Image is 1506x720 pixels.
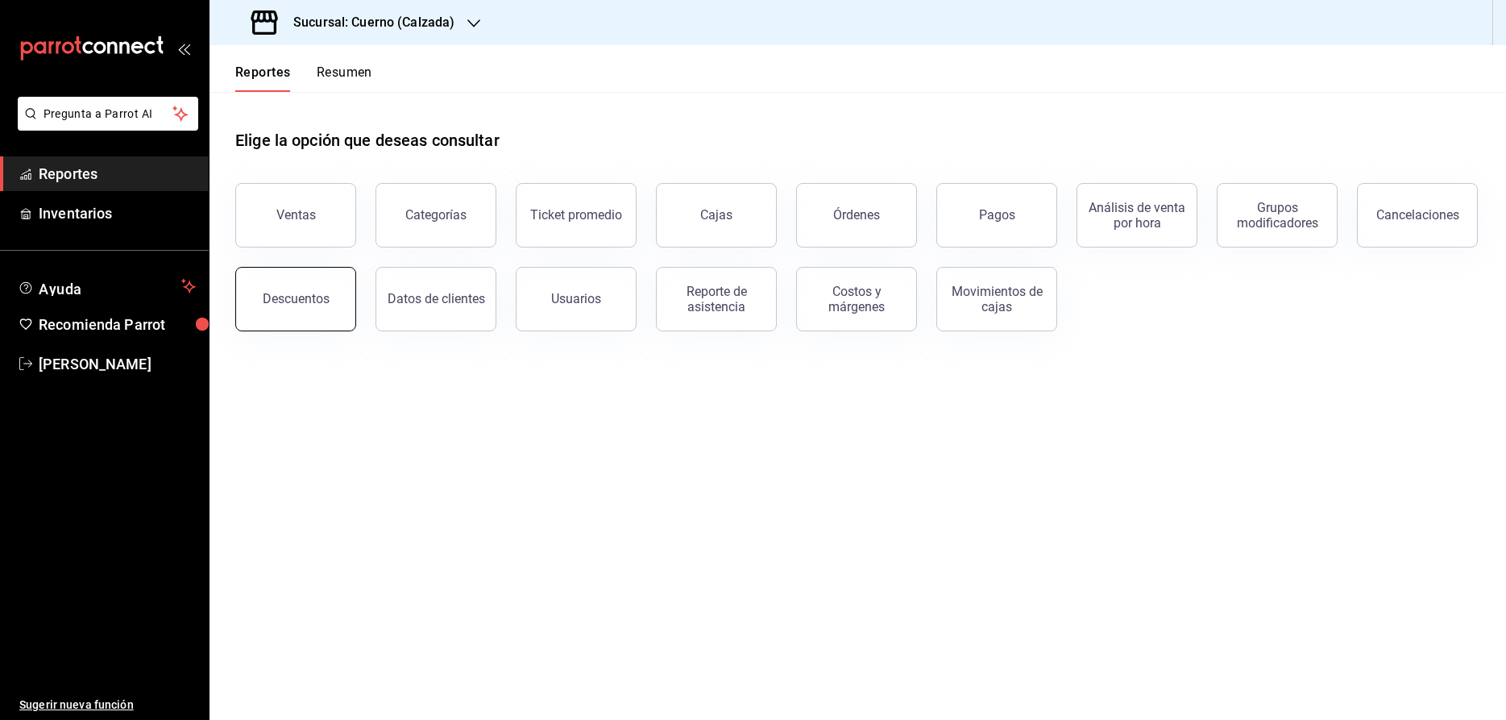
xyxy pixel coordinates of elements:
[979,207,1015,223] div: Pagos
[19,697,196,714] span: Sugerir nueva función
[656,267,777,331] button: Reporte de asistencia
[530,207,622,223] div: Ticket promedio
[551,291,601,306] div: Usuarios
[1217,183,1338,248] button: Grupos modificadores
[405,207,467,223] div: Categorías
[796,267,917,331] button: Costos y márgenes
[666,284,766,314] div: Reporte de asistencia
[388,291,485,306] div: Datos de clientes
[280,13,454,32] h3: Sucursal: Cuerno (Calzada)
[276,207,316,223] div: Ventas
[1357,183,1478,248] button: Cancelaciones
[39,277,175,296] span: Ayuda
[936,183,1057,248] button: Pagos
[1087,200,1187,231] div: Análisis de venta por hora
[947,284,1047,314] div: Movimientos de cajas
[807,284,907,314] div: Costos y márgenes
[1227,200,1327,231] div: Grupos modificadores
[317,65,372,92] button: Resumen
[516,267,637,331] button: Usuarios
[39,163,196,185] span: Reportes
[235,65,291,92] button: Reportes
[235,183,356,248] button: Ventas
[18,97,198,131] button: Pregunta a Parrot AI
[833,207,880,223] div: Órdenes
[700,207,732,223] div: Cajas
[796,183,917,248] button: Órdenes
[235,128,500,152] h1: Elige la opción que deseas consultar
[39,353,196,375] span: [PERSON_NAME]
[39,202,196,224] span: Inventarios
[177,42,190,55] button: open_drawer_menu
[39,314,196,335] span: Recomienda Parrot
[235,65,372,92] div: navigation tabs
[375,183,496,248] button: Categorías
[656,183,777,248] button: Cajas
[11,117,198,134] a: Pregunta a Parrot AI
[44,106,173,123] span: Pregunta a Parrot AI
[375,267,496,331] button: Datos de clientes
[1077,183,1197,248] button: Análisis de venta por hora
[263,291,330,306] div: Descuentos
[235,267,356,331] button: Descuentos
[1376,207,1459,223] div: Cancelaciones
[516,183,637,248] button: Ticket promedio
[936,267,1057,331] button: Movimientos de cajas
